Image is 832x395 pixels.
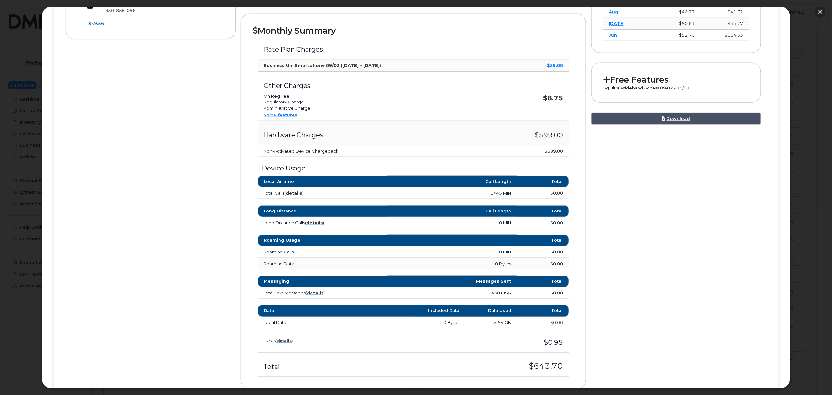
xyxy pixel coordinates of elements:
th: Call Length [387,205,517,217]
h3: Taxes [264,338,399,343]
a: Show features [264,112,297,117]
td: Total Text Messages [258,287,387,299]
td: $0.00 [517,246,569,258]
th: Total [517,176,569,187]
td: $0.00 [517,258,569,270]
td: 430 MSG [387,287,517,299]
a: details [277,338,292,343]
td: Roaming Calls [258,246,387,258]
h3: Other Charges [264,82,489,89]
h3: $599.00 [501,131,563,139]
th: Messages Sent [387,276,517,287]
span: ( ) [306,290,325,295]
h2: Free Features [603,75,749,85]
th: Local Airtime [258,176,387,187]
li: Administrative Charge [264,105,489,111]
li: Oh Reg Fee [264,93,489,99]
th: Data Used [465,305,517,317]
td: $0.00 [517,287,569,299]
a: details [286,190,302,196]
a: details [306,220,323,225]
td: $0.00 [517,187,569,199]
td: 0 Bytes [413,317,465,329]
th: Call Length [387,176,517,187]
th: Roaming Usage [258,235,387,246]
th: Total [517,235,569,246]
strong: Business Unl Smartphone 09/02 ([DATE] - [DATE]) [264,63,381,68]
h3: Rate Plan Charges [264,46,563,53]
td: Roaming Data [258,258,387,270]
h3: $643.70 [410,362,563,370]
th: Total [517,205,569,217]
th: Total [517,276,569,287]
a: Download [591,113,761,125]
td: 0 MIN [387,217,517,229]
strong: $8.75 [543,94,563,102]
td: $599.00 [495,145,569,157]
td: Local Data [258,317,413,329]
iframe: Messenger Launcher [804,367,827,390]
td: 0 Bytes [387,258,517,270]
a: details [307,290,323,295]
th: Messaging [258,276,387,287]
strong: $35.00 [547,63,563,68]
span: ( ) [284,190,304,196]
p: 5g Ultra Wideband Access 09/02 - 10/01 [603,85,749,91]
td: $0.00 [517,317,569,329]
td: Total Calls [258,187,387,199]
th: Included Data [413,305,465,317]
td: 5.54 GB [465,317,517,329]
td: Long Distance Calls [258,217,387,229]
td: $0.00 [517,217,569,229]
span: ( ) [276,338,293,343]
li: Regulatory Charge [264,99,489,105]
td: 1445 MIN [387,187,517,199]
td: 0 MIN [387,246,517,258]
th: Long Distance [258,205,387,217]
th: Total [517,305,569,317]
h3: Hardware Charges [264,131,489,139]
td: Non-Activated Device Chargeback [258,145,495,157]
h3: Total [264,363,399,370]
h3: Device Usage [258,165,569,172]
span: ( ) [305,220,324,225]
h3: $0.95 [410,339,563,346]
th: Data [258,305,413,317]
